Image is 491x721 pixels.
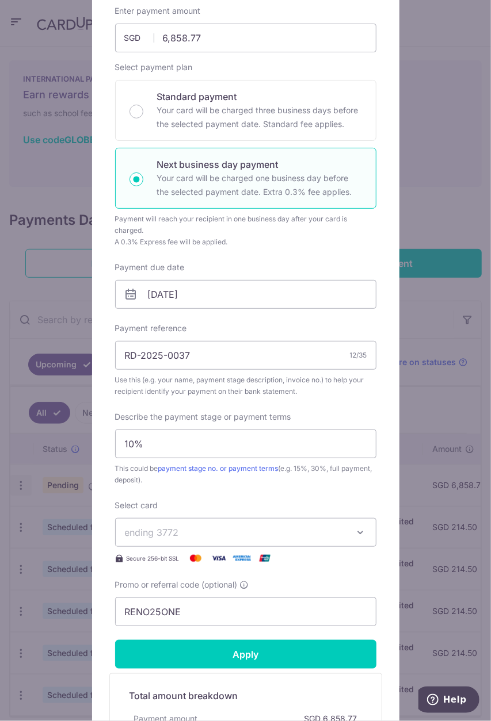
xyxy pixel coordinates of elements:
[115,62,193,73] label: Select payment plan
[158,464,279,473] a: payment stage no. or payment terms
[230,551,253,565] img: American Express
[115,640,376,669] input: Apply
[207,551,230,565] img: Visa
[127,554,180,563] span: Secure 256-bit SSL
[157,158,362,171] p: Next business day payment
[115,518,376,547] button: ending 3772
[418,687,479,715] iframe: Opens a widget where you can find more information
[157,103,362,131] p: Your card will be charged three business days before the selected payment date. Standard fee appl...
[115,579,238,590] span: Promo or referral code (optional)
[115,280,376,309] input: DD / MM / YYYY
[157,171,362,199] p: Your card will be charged one business day before the selected payment date. Extra 0.3% fee applies.
[115,463,376,486] span: This could be (e.g. 15%, 30%, full payment, deposit).
[184,551,207,565] img: Mastercard
[115,323,187,334] label: Payment reference
[125,527,179,538] span: ending 3772
[115,411,291,423] label: Describe the payment stage or payment terms
[115,500,158,511] label: Select card
[115,213,376,236] div: Payment will reach your recipient in one business day after your card is charged.
[115,24,376,52] input: 0.00
[130,689,362,703] h5: Total amount breakdown
[115,236,376,248] div: A 0.3% Express fee will be applied.
[115,262,185,273] label: Payment due date
[253,551,276,565] img: UnionPay
[350,350,367,361] div: 12/35
[157,90,362,103] p: Standard payment
[115,374,376,397] span: Use this (e.g. your name, payment stage description, invoice no.) to help your recipient identify...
